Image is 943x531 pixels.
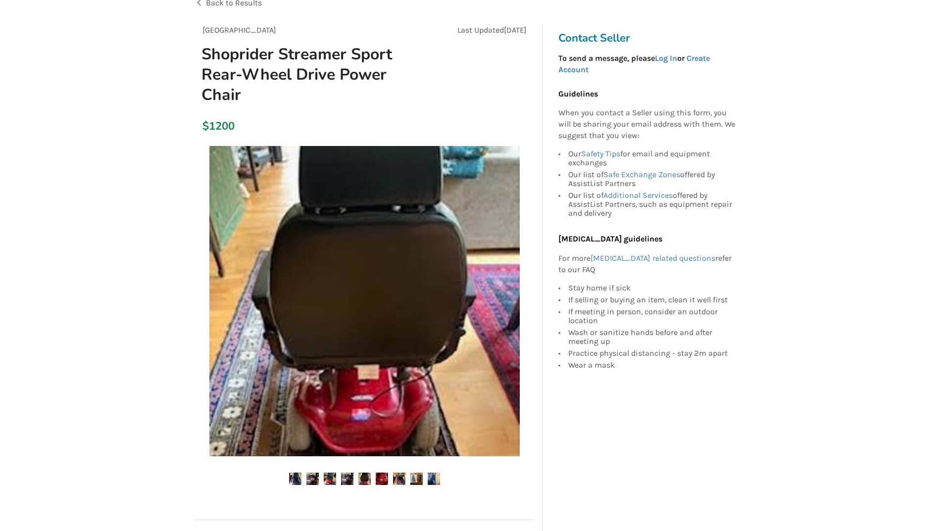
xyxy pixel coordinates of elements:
img: shoprider streamer sport rear-wheel drive power chair-wheelchair-mobility-north vancouver-assistl... [306,473,319,485]
div: Wear a mask [568,359,736,370]
a: Safe Exchange Zones [603,170,680,179]
span: [GEOGRAPHIC_DATA] [202,25,276,35]
div: Wash or sanitize hands before and after meeting up [568,327,736,347]
b: Guidelines [558,89,598,98]
h1: Shoprider Streamer Sport Rear-Wheel Drive Power Chair [194,44,428,105]
div: $1200 [202,119,208,133]
a: Log In [655,53,677,63]
div: Our list of offered by AssistList Partners [568,169,736,190]
img: shoprider streamer sport rear-wheel drive power chair-wheelchair-mobility-north vancouver-assistl... [341,473,353,485]
b: [MEDICAL_DATA] guidelines [558,234,662,243]
a: Safety Tips [581,149,620,158]
a: Create Account [558,53,710,74]
img: shoprider streamer sport rear-wheel drive power chair-wheelchair-mobility-north vancouver-assistl... [393,473,405,485]
img: shoprider streamer sport rear-wheel drive power chair-wheelchair-mobility-north vancouver-assistl... [358,473,371,485]
div: If selling or buying an item, clean it well first [568,294,736,306]
div: Our list of offered by AssistList Partners, such as equipment repair and delivery [568,190,736,218]
span: Last Updated [457,25,504,35]
div: If meeting in person, consider an outdoor location [568,306,736,327]
p: For more refer to our FAQ [558,253,736,276]
div: Our for email and equipment exchanges [568,149,736,169]
img: shoprider streamer sport rear-wheel drive power chair-wheelchair-mobility-north vancouver-assistl... [324,473,336,485]
img: shoprider streamer sport rear-wheel drive power chair-wheelchair-mobility-north vancouver-assistl... [410,473,423,485]
span: [DATE] [504,25,527,35]
a: Additional Services [603,191,673,200]
div: Practice physical distancing - stay 2m apart [568,347,736,359]
p: When you contact a Seller using this form, you will be sharing your email address with them. We s... [558,107,736,142]
h3: Contact Seller [558,31,741,45]
a: [MEDICAL_DATA] related questions [591,253,715,263]
img: shoprider streamer sport rear-wheel drive power chair-wheelchair-mobility-north vancouver-assistl... [376,473,388,485]
strong: To send a message, please or [558,53,710,74]
img: shoprider streamer sport rear-wheel drive power chair-wheelchair-mobility-north vancouver-assistl... [289,473,301,485]
img: shoprider streamer sport rear-wheel drive power chair-wheelchair-mobility-north vancouver-assistl... [428,473,440,485]
div: Stay home if sick [568,284,736,294]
